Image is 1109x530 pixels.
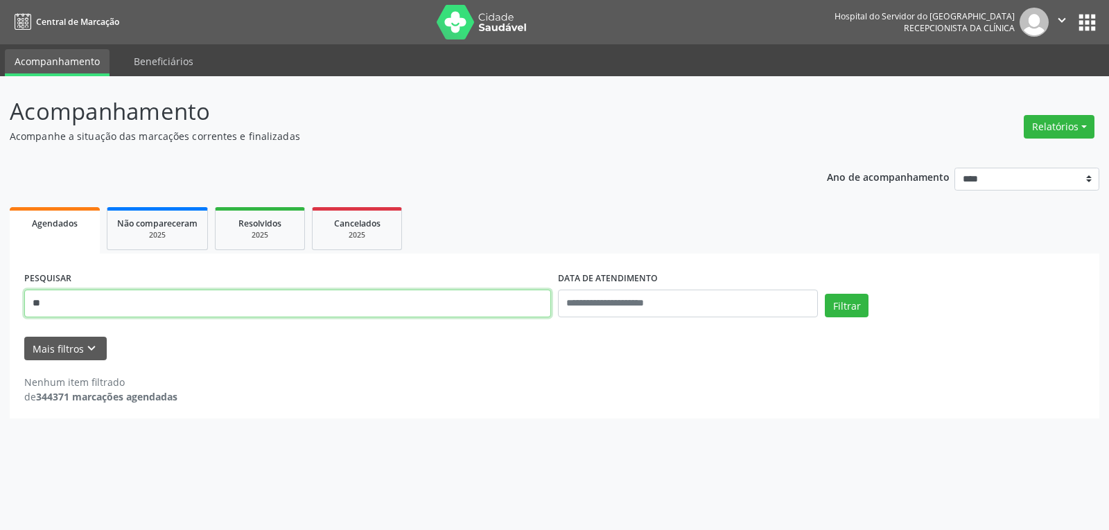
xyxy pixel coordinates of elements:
img: img [1020,8,1049,37]
p: Acompanhamento [10,94,772,129]
i:  [1054,12,1069,28]
span: Central de Marcação [36,16,119,28]
label: DATA DE ATENDIMENTO [558,268,658,290]
span: Não compareceram [117,218,198,229]
span: Agendados [32,218,78,229]
span: Resolvidos [238,218,281,229]
button: apps [1075,10,1099,35]
p: Ano de acompanhamento [827,168,950,185]
a: Acompanhamento [5,49,110,76]
button:  [1049,8,1075,37]
a: Central de Marcação [10,10,119,33]
i: keyboard_arrow_down [84,341,99,356]
strong: 344371 marcações agendadas [36,390,177,403]
a: Beneficiários [124,49,203,73]
button: Relatórios [1024,115,1094,139]
button: Filtrar [825,294,868,317]
div: Hospital do Servidor do [GEOGRAPHIC_DATA] [835,10,1015,22]
button: Mais filtroskeyboard_arrow_down [24,337,107,361]
span: Recepcionista da clínica [904,22,1015,34]
span: Cancelados [334,218,381,229]
div: 2025 [117,230,198,240]
p: Acompanhe a situação das marcações correntes e finalizadas [10,129,772,143]
div: de [24,389,177,404]
div: 2025 [322,230,392,240]
div: Nenhum item filtrado [24,375,177,389]
div: 2025 [225,230,295,240]
label: PESQUISAR [24,268,71,290]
